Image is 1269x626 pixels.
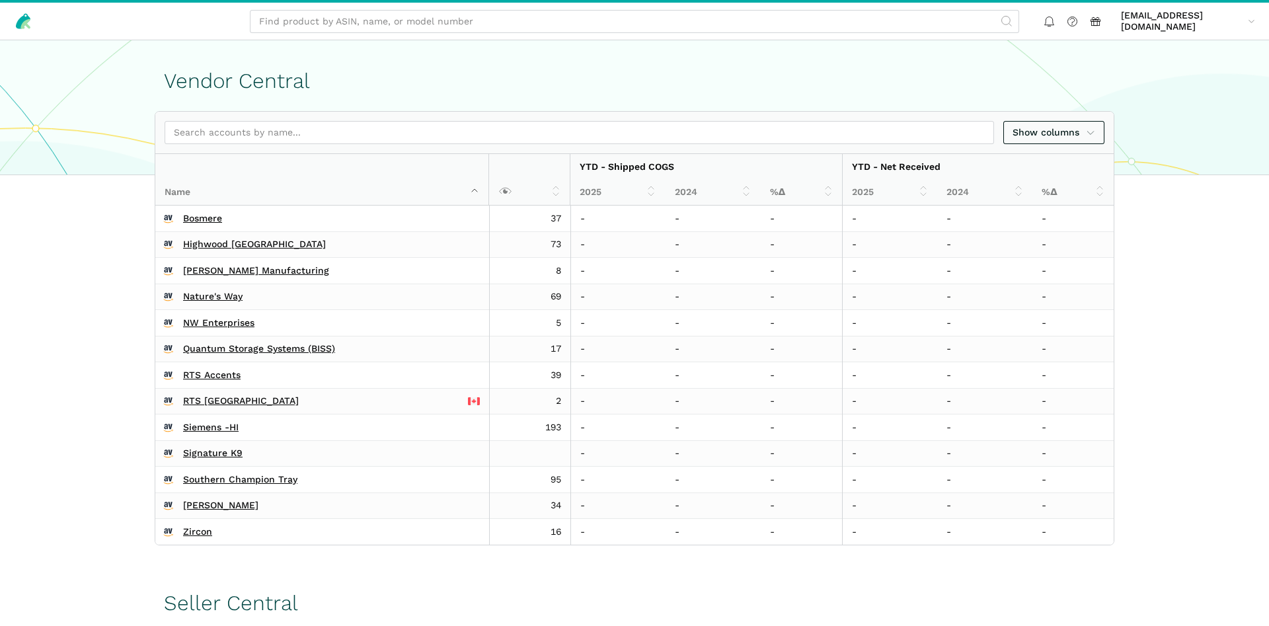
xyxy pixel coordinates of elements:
td: - [666,467,761,493]
h1: Seller Central [164,592,298,615]
td: - [761,310,843,336]
td: - [1032,310,1114,336]
td: - [666,414,761,441]
td: - [937,467,1032,493]
td: - [843,362,938,389]
td: - [570,388,666,414]
td: - [570,414,666,441]
th: Name : activate to sort column descending [155,154,489,206]
td: - [843,284,938,310]
a: Southern Champion Tray [183,474,297,486]
td: 37 [489,206,570,231]
td: - [570,440,666,467]
td: - [1032,414,1114,441]
a: [PERSON_NAME] [183,500,258,512]
td: - [666,310,761,336]
a: [PERSON_NAME] Manufacturing [183,265,329,277]
td: - [843,231,938,258]
td: 8 [489,258,570,284]
td: - [937,231,1032,258]
td: - [843,206,938,231]
th: 2024: activate to sort column ascending [937,180,1032,206]
td: - [1032,440,1114,467]
td: - [937,519,1032,545]
td: - [843,440,938,467]
h1: Vendor Central [164,69,1105,93]
td: 39 [489,362,570,389]
td: - [570,284,666,310]
th: %Δ: activate to sort column ascending [1032,180,1114,206]
td: - [1032,467,1114,493]
th: 2025: activate to sort column ascending [570,180,666,206]
td: 95 [489,467,570,493]
th: 2025: activate to sort column ascending [842,180,937,206]
td: - [843,336,938,362]
strong: YTD - Shipped COGS [580,161,674,172]
td: - [666,284,761,310]
td: - [1032,492,1114,519]
td: 73 [489,231,570,258]
td: - [570,231,666,258]
td: - [761,231,843,258]
th: : activate to sort column ascending [489,154,570,206]
td: - [1032,519,1114,545]
td: - [1032,206,1114,231]
a: Nature's Way [183,291,243,303]
td: - [666,519,761,545]
a: Bosmere [183,213,222,225]
td: 17 [489,336,570,362]
a: Show columns [1003,121,1105,144]
td: - [666,492,761,519]
td: - [761,362,843,389]
a: NW Enterprises [183,317,254,329]
td: 193 [489,414,570,441]
td: 16 [489,519,570,545]
td: - [1032,362,1114,389]
td: - [843,414,938,441]
td: - [1032,336,1114,362]
td: - [570,310,666,336]
td: - [937,362,1032,389]
td: - [937,388,1032,414]
td: - [937,440,1032,467]
td: - [570,362,666,389]
td: - [937,310,1032,336]
a: Siemens -HI [183,422,239,434]
td: - [761,467,843,493]
a: [EMAIL_ADDRESS][DOMAIN_NAME] [1116,7,1260,35]
a: RTS [GEOGRAPHIC_DATA] [183,395,299,407]
td: - [843,388,938,414]
td: - [666,206,761,231]
a: Quantum Storage Systems (BISS) [183,343,335,355]
td: - [1032,258,1114,284]
td: - [937,206,1032,231]
input: Find product by ASIN, name, or model number [250,10,1019,33]
td: - [937,414,1032,441]
a: Highwood [GEOGRAPHIC_DATA] [183,239,326,251]
td: - [1032,388,1114,414]
td: - [843,519,938,545]
td: - [570,206,666,231]
td: - [570,492,666,519]
td: - [761,206,843,231]
td: - [937,492,1032,519]
td: - [570,258,666,284]
td: - [666,440,761,467]
td: - [761,336,843,362]
td: - [843,310,938,336]
span: Show columns [1013,126,1096,139]
td: - [761,258,843,284]
span: [EMAIL_ADDRESS][DOMAIN_NAME] [1121,10,1243,33]
td: - [570,519,666,545]
a: Signature K9 [183,448,243,459]
td: - [761,519,843,545]
td: - [937,336,1032,362]
strong: YTD - Net Received [852,161,941,172]
td: - [666,258,761,284]
td: - [761,440,843,467]
th: %Δ: activate to sort column ascending [761,180,843,206]
td: 2 [489,388,570,414]
td: 69 [489,284,570,310]
td: - [1032,284,1114,310]
td: - [843,492,938,519]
